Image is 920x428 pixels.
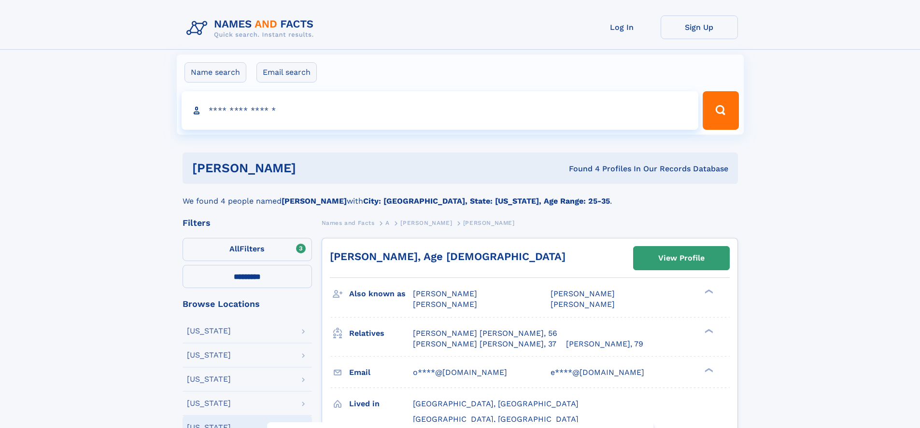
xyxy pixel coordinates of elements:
[566,339,643,349] a: [PERSON_NAME], 79
[187,375,231,383] div: [US_STATE]
[349,364,413,381] h3: Email
[187,351,231,359] div: [US_STATE]
[183,300,312,308] div: Browse Locations
[229,244,240,253] span: All
[551,289,615,298] span: [PERSON_NAME]
[349,396,413,412] h3: Lived in
[187,400,231,407] div: [US_STATE]
[413,328,557,339] a: [PERSON_NAME] [PERSON_NAME], 56
[256,62,317,83] label: Email search
[413,399,579,408] span: [GEOGRAPHIC_DATA], [GEOGRAPHIC_DATA]
[385,217,390,229] a: A
[702,289,714,295] div: ❯
[322,217,375,229] a: Names and Facts
[661,15,738,39] a: Sign Up
[330,250,566,262] a: [PERSON_NAME], Age [DEMOGRAPHIC_DATA]
[583,15,661,39] a: Log In
[432,164,728,174] div: Found 4 Profiles In Our Records Database
[385,220,390,226] span: A
[551,300,615,309] span: [PERSON_NAME]
[183,184,738,207] div: We found 4 people named with .
[182,91,699,130] input: search input
[349,325,413,342] h3: Relatives
[400,217,452,229] a: [PERSON_NAME]
[413,289,477,298] span: [PERSON_NAME]
[702,328,714,334] div: ❯
[183,15,322,41] img: Logo Names and Facts
[187,327,231,335] div: [US_STATE]
[658,247,705,269] div: View Profile
[413,414,579,424] span: [GEOGRAPHIC_DATA], [GEOGRAPHIC_DATA]
[282,196,347,206] b: [PERSON_NAME]
[183,238,312,261] label: Filters
[400,220,452,226] span: [PERSON_NAME]
[702,367,714,373] div: ❯
[192,162,433,174] h1: [PERSON_NAME]
[634,247,729,270] a: View Profile
[463,220,515,226] span: [PERSON_NAME]
[184,62,246,83] label: Name search
[349,286,413,302] h3: Also known as
[703,91,738,130] button: Search Button
[413,300,477,309] span: [PERSON_NAME]
[363,196,610,206] b: City: [GEOGRAPHIC_DATA], State: [US_STATE], Age Range: 25-35
[183,219,312,227] div: Filters
[413,339,556,349] a: [PERSON_NAME] [PERSON_NAME], 37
